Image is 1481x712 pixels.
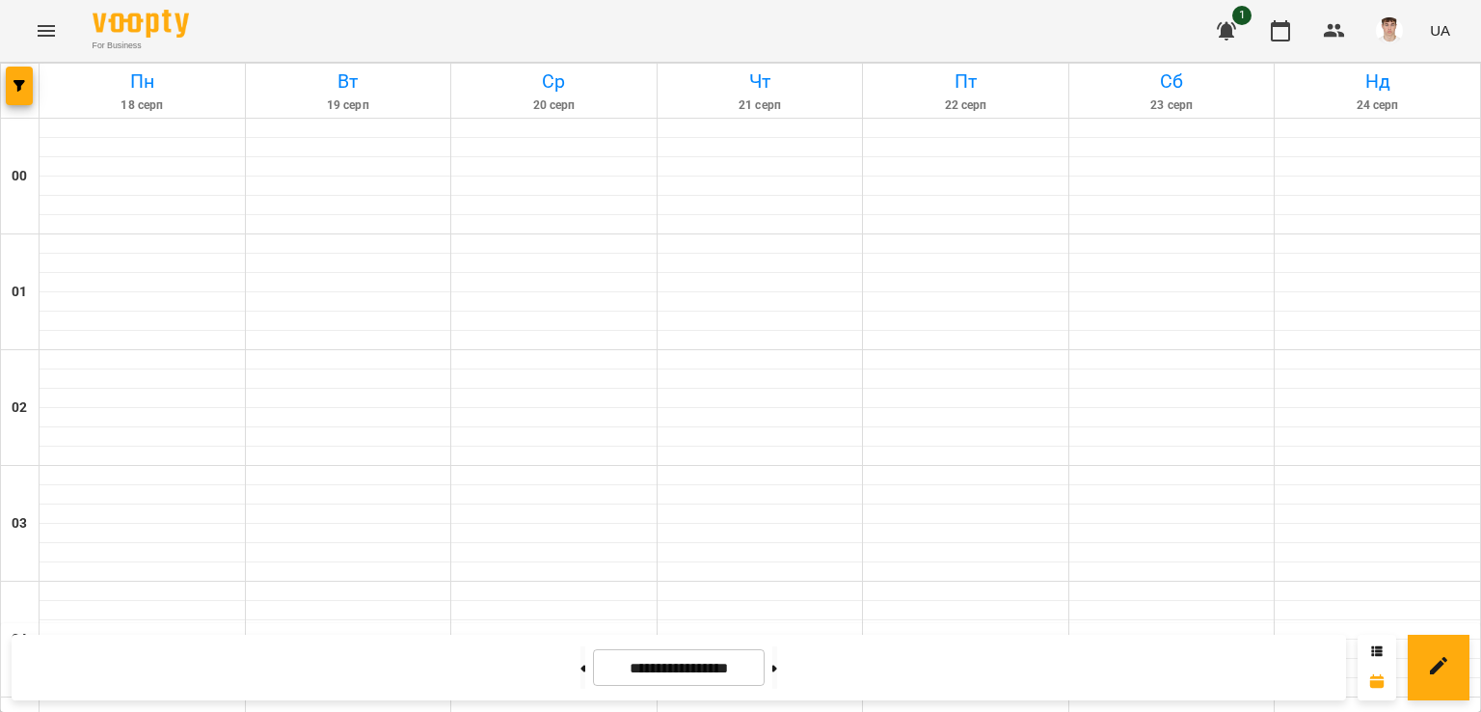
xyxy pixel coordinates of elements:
h6: Ср [454,67,654,96]
h6: 20 серп [454,96,654,115]
h6: Вт [249,67,448,96]
h6: 24 серп [1278,96,1477,115]
h6: 03 [12,513,27,534]
h6: 23 серп [1072,96,1272,115]
h6: 18 серп [42,96,242,115]
h6: 00 [12,166,27,187]
span: For Business [93,40,189,52]
h6: Пн [42,67,242,96]
h6: Пт [866,67,1065,96]
h6: 21 серп [660,96,860,115]
h6: 22 серп [866,96,1065,115]
h6: Сб [1072,67,1272,96]
button: UA [1422,13,1458,48]
h6: 02 [12,397,27,419]
h6: 19 серп [249,96,448,115]
img: 8fe045a9c59afd95b04cf3756caf59e6.jpg [1376,17,1403,44]
span: UA [1430,20,1450,41]
button: Menu [23,8,69,54]
h6: Чт [660,67,860,96]
img: Voopty Logo [93,10,189,38]
h6: 01 [12,282,27,303]
h6: Нд [1278,67,1477,96]
span: 1 [1232,6,1252,25]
